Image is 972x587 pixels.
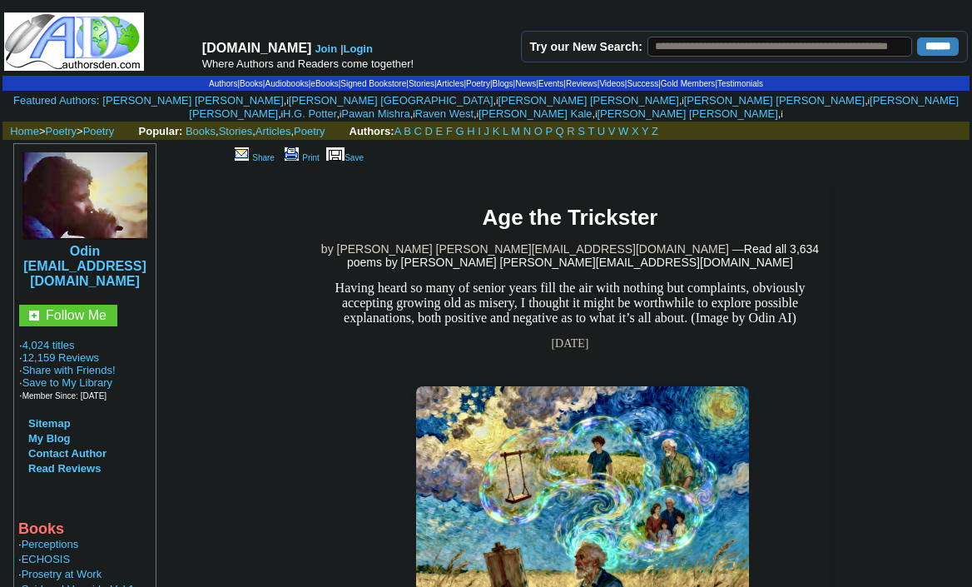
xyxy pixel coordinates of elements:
[404,125,411,137] a: B
[608,125,616,137] a: V
[682,97,684,106] font: i
[326,153,364,162] a: Save
[46,308,107,322] a: Follow Me
[315,42,337,55] a: Join
[18,550,19,553] img: shim.gif
[46,125,77,137] a: Poetry
[18,520,64,537] b: Books
[22,538,79,550] a: Perceptions
[546,125,553,137] a: P
[13,94,97,107] a: Featured Authors
[13,94,99,107] font: :
[22,391,107,400] font: Member Since: [DATE]
[632,125,639,137] a: X
[493,79,513,88] a: Blogs
[209,79,237,88] a: Authors
[556,125,564,137] a: Q
[484,125,490,137] a: J
[23,244,146,288] a: Odin [EMAIL_ADDRESS][DOMAIN_NAME]
[18,580,19,583] img: shim.gif
[281,110,283,119] font: i
[22,553,71,565] a: ECHOSIS
[320,205,820,231] h2: Age the Trickster
[18,538,78,550] font: ·
[28,447,107,460] a: Contact Author
[18,553,70,565] font: ·
[83,125,115,137] a: Poetry
[139,125,674,137] font: , , ,
[467,125,474,137] a: H
[340,42,375,55] font: |
[566,79,598,88] a: Reviews
[538,79,564,88] a: Events
[285,147,299,161] img: print.gif
[642,125,648,137] a: Y
[511,125,520,137] a: M
[320,242,820,269] p: by [PERSON_NAME] [PERSON_NAME][EMAIL_ADDRESS][DOMAIN_NAME] —
[240,79,263,88] a: Books
[515,79,536,88] a: News
[717,79,763,88] a: Testimonials
[413,110,414,119] font: i
[202,41,312,55] font: [DOMAIN_NAME]
[202,57,414,70] font: Where Authors and Readers come together!
[652,125,658,137] a: Z
[28,462,101,475] a: Read Reviews
[479,107,593,120] a: [PERSON_NAME] Kale
[310,79,338,88] a: eBooks
[255,125,291,137] a: Articles
[139,125,183,137] b: Popular:
[189,94,959,120] a: [PERSON_NAME] [PERSON_NAME]
[235,147,249,161] img: share_page.gif
[4,125,136,137] font: > >
[19,339,116,401] font: · ·
[597,107,777,120] a: [PERSON_NAME] [PERSON_NAME]
[344,42,373,55] a: Login
[28,417,71,430] a: Sitemap
[618,125,628,137] a: W
[455,125,464,137] a: G
[523,125,531,137] a: N
[326,147,345,161] img: library.gif
[22,364,116,376] a: Share with Friends!
[567,125,574,137] a: R
[219,125,252,137] a: Stories
[534,125,543,137] a: O
[394,125,401,137] a: A
[530,40,642,53] label: Try our New Search:
[350,125,394,137] b: Authors:
[425,125,433,137] a: D
[265,79,308,88] a: Audiobooks
[415,107,474,120] a: Raven West
[18,568,102,580] font: ·
[341,107,409,120] a: Pawan Mishra
[598,125,605,137] a: U
[28,432,71,445] a: My Blog
[498,94,678,107] a: [PERSON_NAME] [PERSON_NAME]
[661,79,716,88] a: Gold Members
[22,152,147,240] img: 88864.jpg
[22,376,112,389] a: Save to My Library
[286,97,288,106] font: i
[231,153,275,162] a: Share
[22,568,102,580] a: Prosetry at Work
[340,110,341,119] font: i
[340,79,406,88] a: Signed Bookstore
[281,153,320,162] a: Print
[436,125,444,137] a: E
[478,125,481,137] a: I
[22,339,75,351] a: 4,024 titles
[294,125,325,137] a: Poetry
[29,311,39,321] img: gc.jpg
[437,79,464,88] a: Articles
[102,94,283,107] a: [PERSON_NAME] [PERSON_NAME]
[10,125,39,137] a: Home
[446,125,453,137] a: F
[18,565,19,568] img: shim.gif
[595,110,597,119] font: i
[347,242,819,269] a: Read all 3,634 poems by [PERSON_NAME] [PERSON_NAME][EMAIL_ADDRESS][DOMAIN_NAME]
[477,110,479,119] font: i
[409,79,434,88] a: Stories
